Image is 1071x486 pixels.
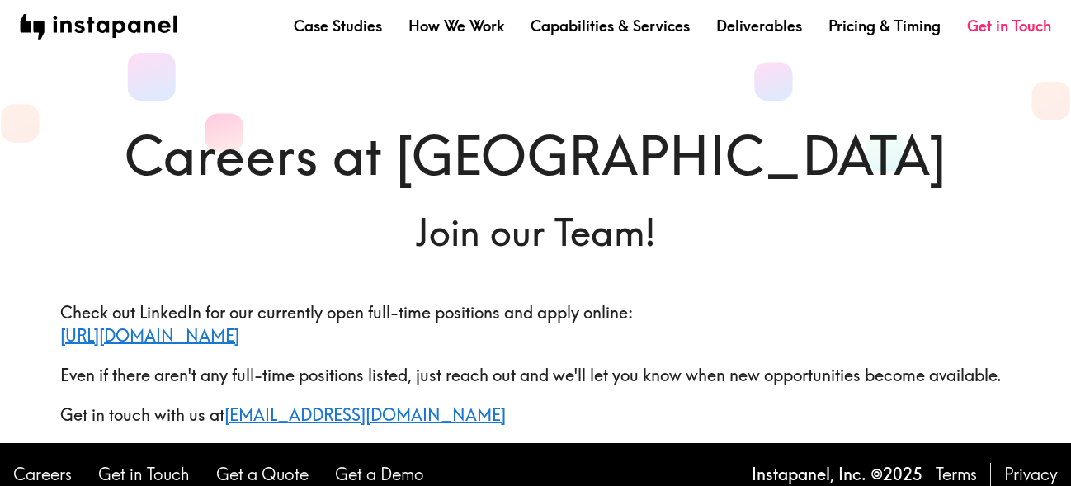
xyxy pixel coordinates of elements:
a: [EMAIL_ADDRESS][DOMAIN_NAME] [224,404,506,425]
a: Deliverables [716,16,802,36]
a: Get a Demo [335,463,424,486]
h1: Careers at [GEOGRAPHIC_DATA] [60,119,1011,193]
a: Get a Quote [216,463,309,486]
a: Pricing & Timing [828,16,941,36]
a: How We Work [408,16,504,36]
a: Terms [936,463,977,486]
a: Careers [13,463,72,486]
h6: Join our Team! [60,206,1011,258]
a: Capabilities & Services [531,16,690,36]
a: Get in Touch [967,16,1051,36]
img: instapanel [20,14,177,40]
p: Instapanel, Inc. © 2025 [752,463,922,486]
p: Check out LinkedIn for our currently open full-time positions and apply online: [60,301,1011,347]
a: [URL][DOMAIN_NAME] [60,325,239,346]
p: Even if there aren't any full-time positions listed, just reach out and we'll let you know when n... [60,364,1011,387]
a: Privacy [1004,463,1058,486]
p: Get in touch with us at [60,403,1011,427]
a: Get in Touch [98,463,190,486]
a: Case Studies [294,16,382,36]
